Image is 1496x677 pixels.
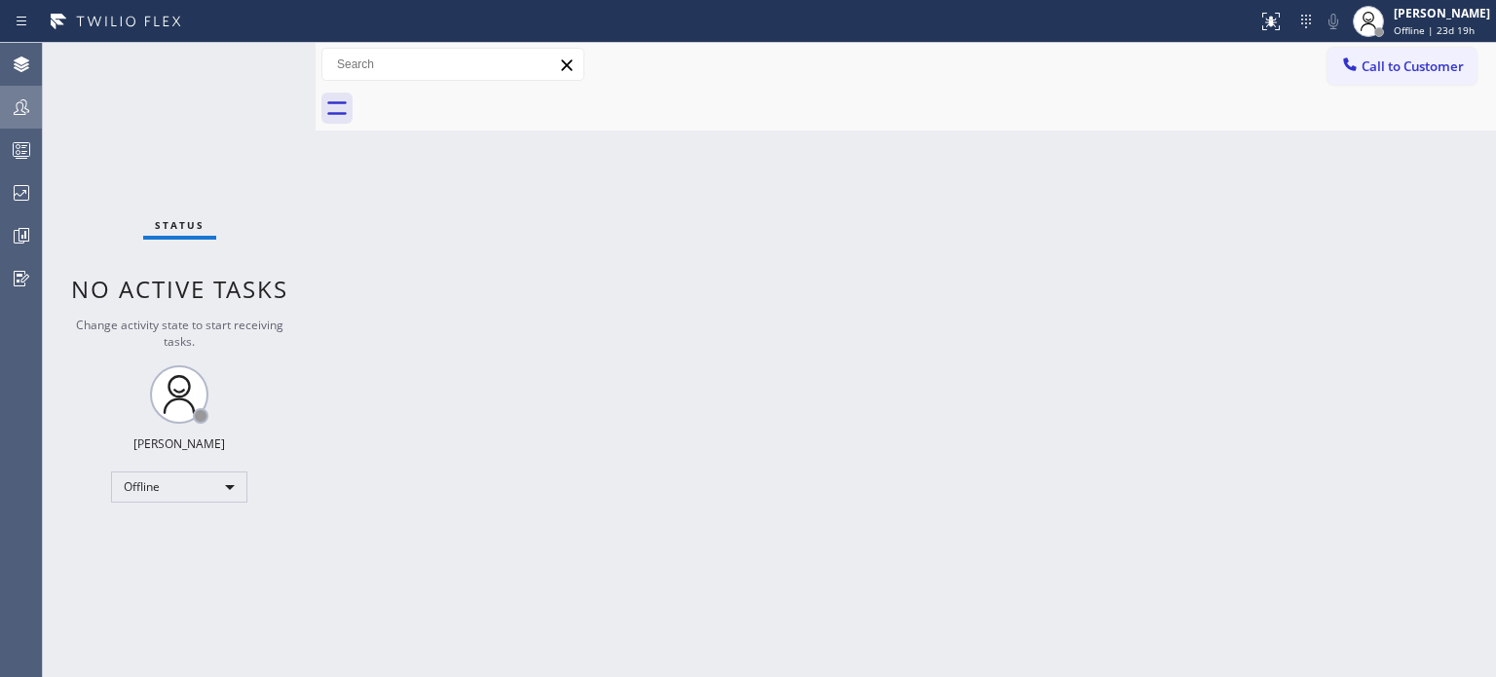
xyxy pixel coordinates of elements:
[1320,8,1347,35] button: Mute
[1328,48,1477,85] button: Call to Customer
[1362,57,1464,75] span: Call to Customer
[322,49,583,80] input: Search
[133,435,225,452] div: [PERSON_NAME]
[155,218,205,232] span: Status
[1394,23,1475,37] span: Offline | 23d 19h
[111,471,247,503] div: Offline
[71,273,288,305] span: No active tasks
[76,317,283,350] span: Change activity state to start receiving tasks.
[1394,5,1490,21] div: [PERSON_NAME]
